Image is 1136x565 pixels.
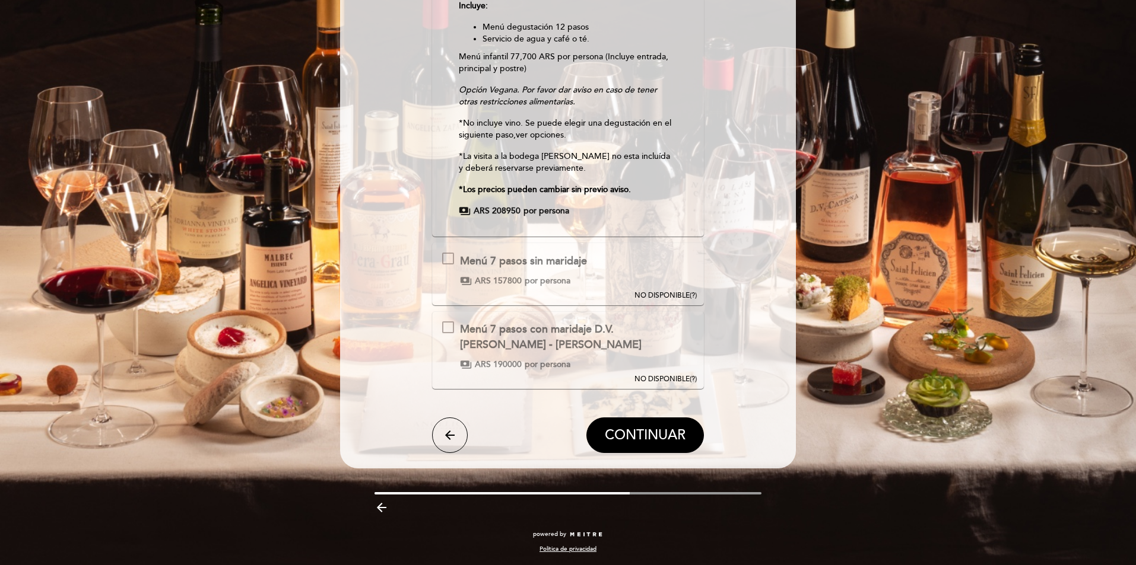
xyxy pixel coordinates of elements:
[634,291,697,301] div: (?)
[634,375,690,384] span: NO DISPONIBLE
[525,359,570,371] span: por persona
[605,427,686,443] span: CONTINUAR
[443,428,457,442] i: arrow_back
[525,275,570,287] span: por persona
[459,117,677,141] p: *No incluye vino. Se puede elegir una degustación en el siguiente paso,
[459,51,677,75] p: Menú infantil 77,700 ARS por persona (Incluye entrada, principal y postre)
[631,312,700,385] button: NO DISPONIBLE(?)
[474,205,521,217] span: ARS 208950
[475,359,522,371] span: ARS 190000
[459,205,471,217] span: payments
[483,21,677,33] li: Menú degustación 12 pasos
[631,243,700,301] button: NO DISPONIBLE(?)
[533,530,566,538] span: powered by
[634,374,697,384] div: (?)
[533,530,603,538] a: powered by
[586,417,704,453] button: CONTINUAR
[459,1,488,11] strong: Incluye:
[460,254,587,269] div: Menú 7 pasos sin maridaje
[460,275,472,287] span: payments
[459,85,657,107] em: Opción Vegana. Por favor dar aviso en caso de tener otras restricciones alimentarias.
[459,151,677,174] p: *La visita a la bodega [PERSON_NAME] no esta incluída y deberá reservarse previamente.
[460,322,694,352] div: Menú 7 pasos con maridaje D.V. [PERSON_NAME] - [PERSON_NAME]
[432,417,468,453] button: arrow_back
[459,184,631,194] strong: *Los precios pueden cambiar sin previo aviso.
[569,532,603,538] img: MEITRE
[540,545,596,553] a: Política de privacidad
[523,205,569,217] span: por persona
[516,130,566,140] a: ver opciones.
[634,291,690,300] span: NO DISPONIBLE
[375,500,389,515] i: arrow_backward
[460,359,472,371] span: payments
[483,33,677,45] li: Servicio de agua y café o té.
[475,275,522,287] span: ARS 157800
